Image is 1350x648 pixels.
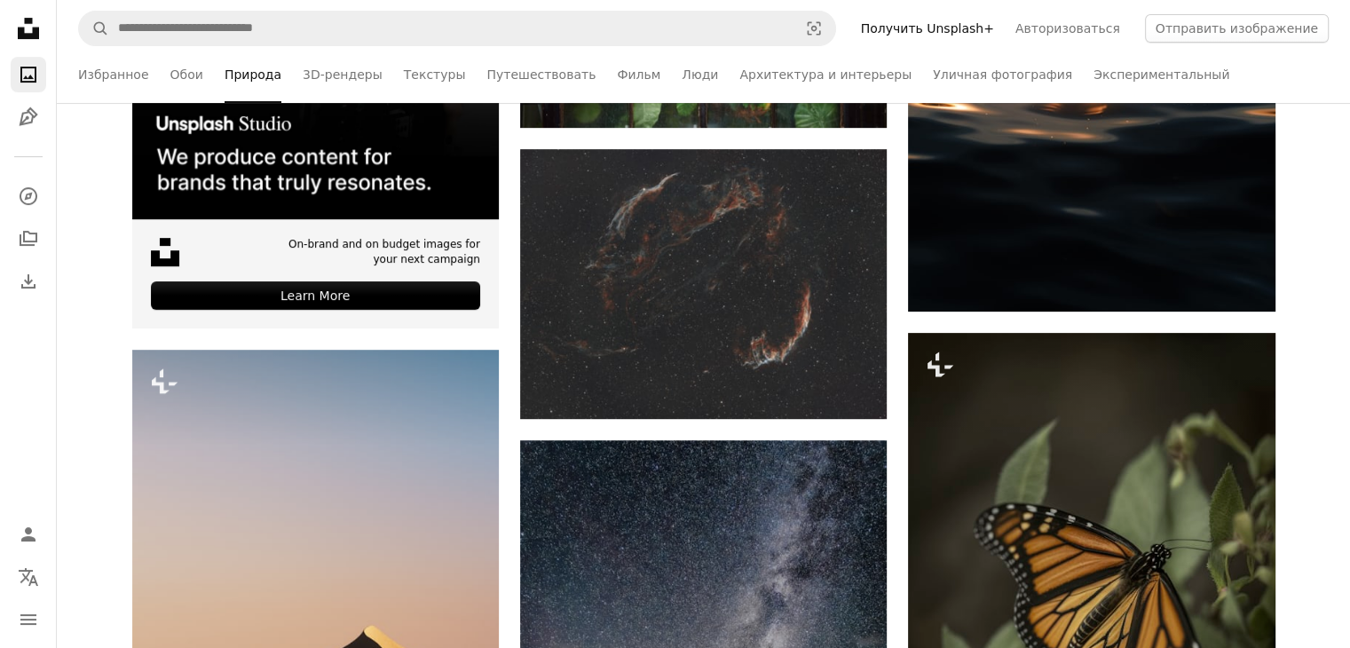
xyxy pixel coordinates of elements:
a: История загрузок [11,264,46,299]
font: Архитектура и интерьеры [739,67,912,82]
a: Войти / Зарегистрироваться [11,517,46,552]
font: Уличная фотография [933,67,1072,82]
a: Текстуры [404,46,466,103]
a: бабочка, сидящая на листе [908,599,1275,615]
div: Learn More [151,281,480,310]
font: Авторизоваться [1015,21,1120,36]
button: Visual search [793,12,835,45]
a: Получить Unsplash+ [850,14,1005,43]
button: Меню [11,602,46,637]
font: Текстуры [404,67,466,82]
button: Поиск Unsplash [79,12,109,45]
a: Архитектура и интерьеры [739,46,912,103]
img: file-1631678316303-ed18b8b5cb9cimage [151,238,179,266]
font: Получить Unsplash+ [861,21,994,36]
a: Обои [170,46,203,103]
a: Исследовать [11,178,46,214]
a: Люди [682,46,718,103]
font: Экспериментальный [1093,67,1229,82]
a: Экспериментальный [1093,46,1229,103]
button: Отправить изображение [1145,14,1329,43]
img: Космическая туманность со светящимися красными и белыми газами. [520,149,887,419]
font: Путешествовать [486,67,596,82]
a: 3D-рендеры [303,46,383,103]
a: Путешествовать [486,46,596,103]
a: Фильм [617,46,660,103]
a: Главная — Unsplash [11,11,46,50]
button: Язык [11,559,46,595]
font: Обои [170,67,203,82]
a: Уличная фотография [933,46,1072,103]
font: Отправить изображение [1156,21,1318,36]
a: Авторизоваться [1005,14,1131,43]
font: Фильм [617,67,660,82]
a: Коллекции [11,221,46,257]
form: Найти визуальные материалы на сайте [78,11,836,46]
font: Люди [682,67,718,82]
font: 3D-рендеры [303,67,383,82]
font: Избранное [78,67,149,82]
a: Космическая туманность со светящимися красными и белыми газами. [520,276,887,292]
a: Фотографии [11,57,46,92]
a: Иллюстрации [11,99,46,135]
a: На фоне пастельного неба возвышается песчаная дюна. [132,579,499,595]
a: Избранное [78,46,149,103]
span: On-brand and on budget images for your next campaign [279,237,480,267]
